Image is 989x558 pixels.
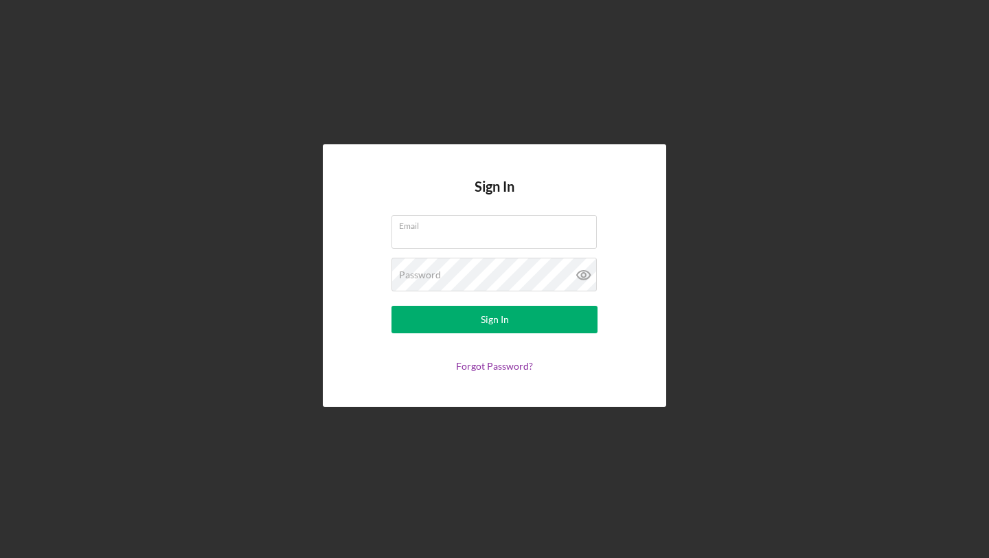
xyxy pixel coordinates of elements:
[399,216,597,231] label: Email
[399,269,441,280] label: Password
[391,306,598,333] button: Sign In
[481,306,509,333] div: Sign In
[475,179,514,215] h4: Sign In
[456,360,533,372] a: Forgot Password?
